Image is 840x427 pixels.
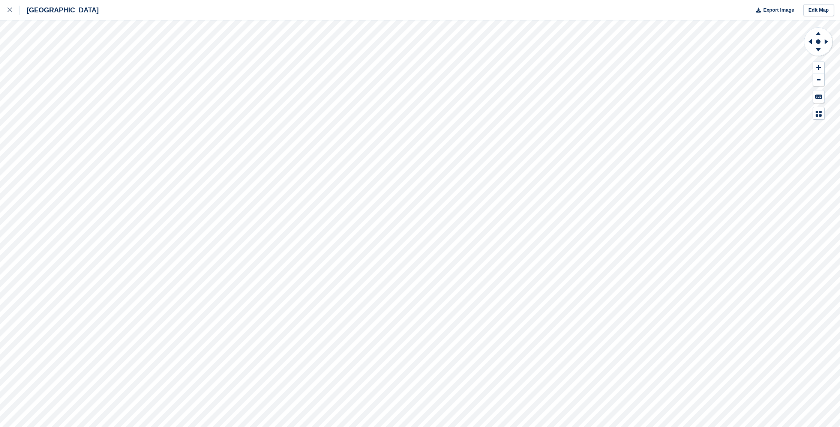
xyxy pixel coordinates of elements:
[813,90,824,103] button: Keyboard Shortcuts
[813,62,824,74] button: Zoom In
[803,4,834,17] a: Edit Map
[751,4,794,17] button: Export Image
[813,74,824,86] button: Zoom Out
[20,6,99,15] div: [GEOGRAPHIC_DATA]
[813,107,824,120] button: Map Legend
[763,6,794,14] span: Export Image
